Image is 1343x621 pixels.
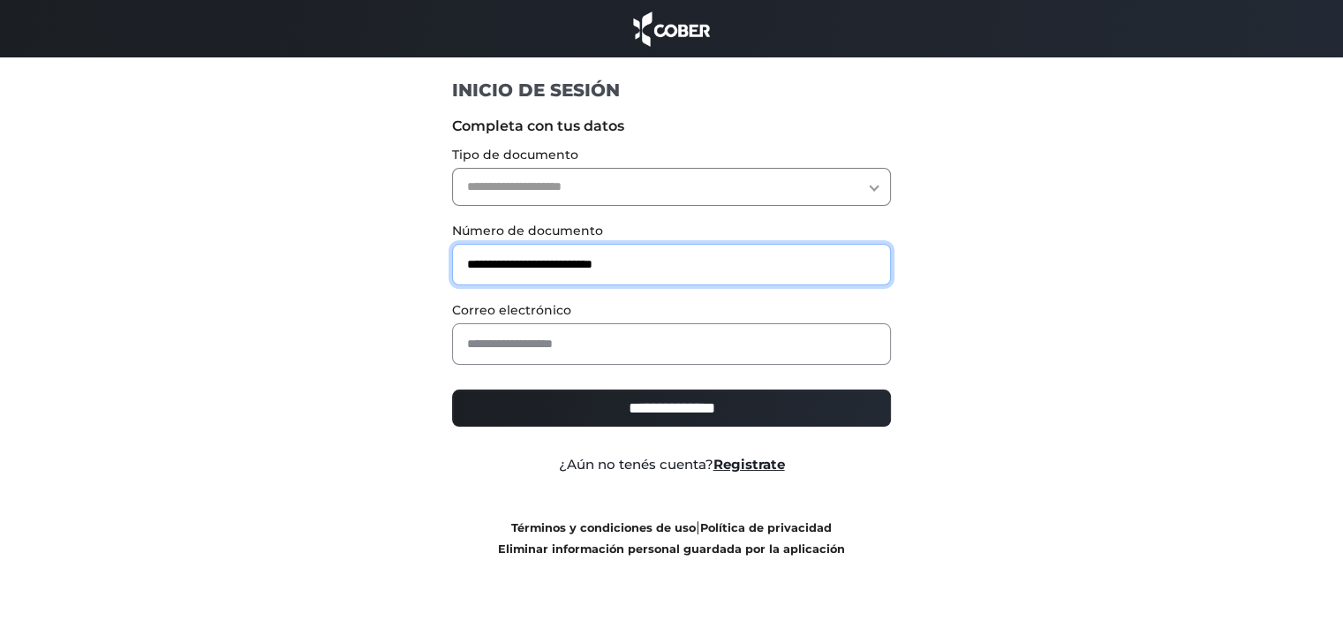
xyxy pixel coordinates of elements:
a: Registrate [713,456,785,473]
a: Política de privacidad [700,521,832,534]
div: ¿Aún no tenés cuenta? [439,455,904,475]
label: Completa con tus datos [452,116,891,137]
div: | [439,517,904,559]
label: Correo electrónico [452,301,891,320]
h1: INICIO DE SESIÓN [452,79,891,102]
label: Número de documento [452,222,891,240]
a: Eliminar información personal guardada por la aplicación [498,542,845,556]
label: Tipo de documento [452,146,891,164]
img: cober_marca.png [629,9,715,49]
a: Términos y condiciones de uso [511,521,696,534]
